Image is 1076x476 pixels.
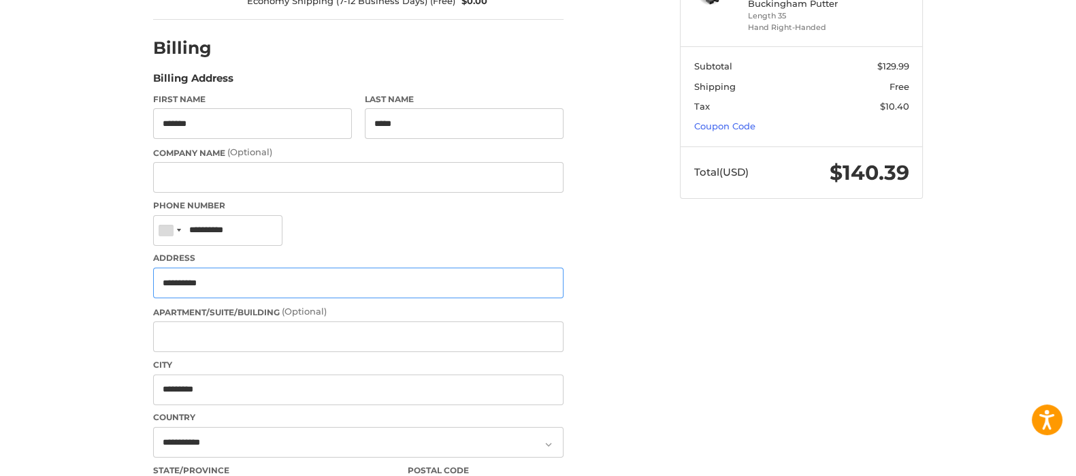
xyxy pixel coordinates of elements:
span: $140.39 [830,160,909,185]
span: Free [890,81,909,92]
span: $129.99 [877,61,909,72]
small: (Optional) [227,146,272,157]
label: Last Name [365,93,564,106]
span: Shipping [694,81,736,92]
span: Total (USD) [694,165,749,178]
label: First Name [153,93,352,106]
legend: Billing Address [153,71,233,93]
span: $10.40 [880,101,909,112]
label: City [153,359,564,371]
label: Company Name [153,146,564,159]
span: Subtotal [694,61,732,72]
label: Country [153,411,564,424]
small: (Optional) [282,306,327,317]
label: Phone Number [153,200,564,212]
h2: Billing [153,37,233,59]
a: Coupon Code [694,121,755,131]
li: Hand Right-Handed [748,22,852,33]
label: Apartment/Suite/Building [153,305,564,319]
label: Address [153,252,564,264]
span: Tax [694,101,710,112]
li: Length 35 [748,10,852,22]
